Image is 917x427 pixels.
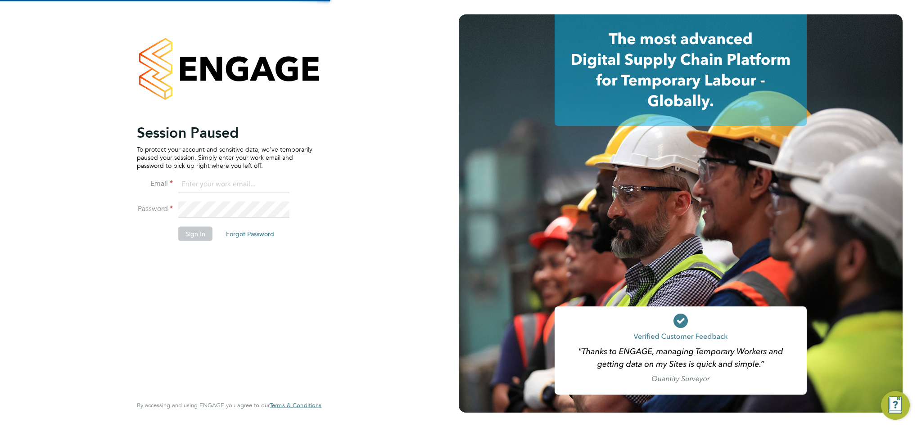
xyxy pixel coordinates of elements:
[270,401,321,409] span: Terms & Conditions
[270,402,321,409] a: Terms & Conditions
[219,226,281,241] button: Forgot Password
[881,391,910,420] button: Engage Resource Center
[137,179,173,188] label: Email
[178,176,289,193] input: Enter your work email...
[137,123,312,141] h2: Session Paused
[137,401,321,409] span: By accessing and using ENGAGE you agree to our
[137,204,173,213] label: Password
[137,145,312,170] p: To protect your account and sensitive data, we've temporarily paused your session. Simply enter y...
[178,226,212,241] button: Sign In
